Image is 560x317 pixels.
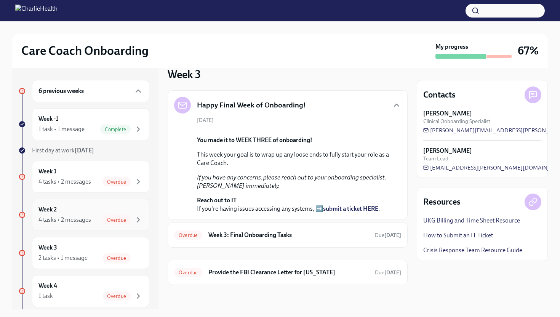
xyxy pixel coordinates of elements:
[174,270,202,275] span: Overdue
[174,232,202,238] span: Overdue
[100,126,131,132] span: Complete
[174,229,401,241] a: OverdueWeek 3: Final Onboarding TasksDue[DATE]
[38,243,57,252] h6: Week 3
[423,155,448,162] span: Team Lead
[197,150,389,167] p: This week your goal is to wrap up any loose ends to fully start your role as a Care Coach.
[38,254,88,262] div: 2 tasks • 1 message
[375,269,401,276] span: September 17th, 2025 09:00
[197,196,389,213] p: If you're having issues accessing any systems, ➡️ .
[518,44,539,58] h3: 67%
[38,87,84,95] h6: 6 previous weeks
[375,269,401,276] span: Due
[375,232,401,239] span: Due
[423,118,490,125] span: Clinical Onboarding Specialist
[38,292,53,300] div: 1 task
[38,216,91,224] div: 4 tasks • 2 messages
[18,237,149,269] a: Week 32 tasks • 1 messageOverdue
[197,174,386,189] em: If you have any concerns, please reach out to your onboarding specialist, [PERSON_NAME] immediately.
[423,196,461,208] h4: Resources
[323,205,378,212] a: submit a ticket HERE
[197,197,237,204] strong: Reach out to IT
[102,179,131,185] span: Overdue
[15,5,58,17] img: CharlieHealth
[102,217,131,223] span: Overdue
[18,161,149,193] a: Week 14 tasks • 2 messagesOverdue
[208,268,369,277] h6: Provide the FBI Clearance Letter for [US_STATE]
[423,246,522,255] a: Crisis Response Team Resource Guide
[32,147,94,154] span: First day at work
[102,293,131,299] span: Overdue
[423,147,472,155] strong: [PERSON_NAME]
[75,147,94,154] strong: [DATE]
[38,282,57,290] h6: Week 4
[375,232,401,239] span: August 30th, 2025 09:00
[38,178,91,186] div: 4 tasks • 2 messages
[38,205,57,214] h6: Week 2
[208,231,369,239] h6: Week 3: Final Onboarding Tasks
[384,232,401,239] strong: [DATE]
[102,255,131,261] span: Overdue
[38,115,58,123] h6: Week -1
[18,275,149,307] a: Week 41 taskOverdue
[197,100,306,110] h5: Happy Final Week of Onboarding!
[423,231,493,240] a: How to Submit an IT Ticket
[18,108,149,140] a: Week -11 task • 1 messageComplete
[168,67,201,81] h3: Week 3
[32,80,149,102] div: 6 previous weeks
[18,146,149,155] a: First day at work[DATE]
[435,43,468,51] strong: My progress
[38,125,85,133] div: 1 task • 1 message
[197,117,214,124] span: [DATE]
[384,269,401,276] strong: [DATE]
[21,43,149,58] h2: Care Coach Onboarding
[423,216,520,225] a: UKG Billing and Time Sheet Resource
[423,109,472,118] strong: [PERSON_NAME]
[174,266,401,279] a: OverdueProvide the FBI Clearance Letter for [US_STATE]Due[DATE]
[197,136,312,144] strong: You made it to WEEK THREE of onboarding!
[38,167,56,176] h6: Week 1
[423,89,456,101] h4: Contacts
[18,199,149,231] a: Week 24 tasks • 2 messagesOverdue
